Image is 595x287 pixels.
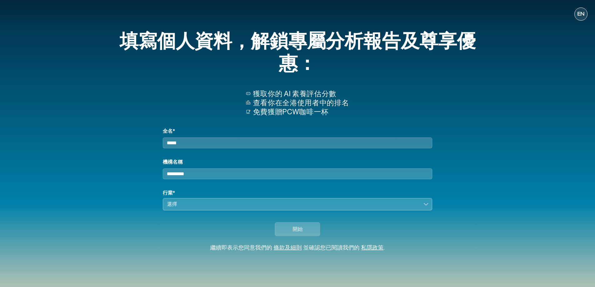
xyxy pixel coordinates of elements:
[163,158,432,166] label: 機構名稱
[293,225,303,233] span: 開始
[210,245,385,252] div: 繼續即表示您同意我們的 並確認您已閱讀我們的 .
[361,245,384,251] a: 私隱政策
[253,89,349,98] p: 獲取你的 AI 素養評估分數
[274,245,302,251] a: 條款及細則
[275,222,320,236] button: 開始
[163,198,432,210] button: 選擇
[253,107,349,116] p: 免費獲贈PCW咖啡一杯
[167,200,419,208] div: 選擇
[253,98,349,107] p: 查看你在全港使用者中的排名
[105,27,490,79] div: 填寫個人資料，解鎖專屬分析報告及尊享優惠：
[577,11,585,17] span: EN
